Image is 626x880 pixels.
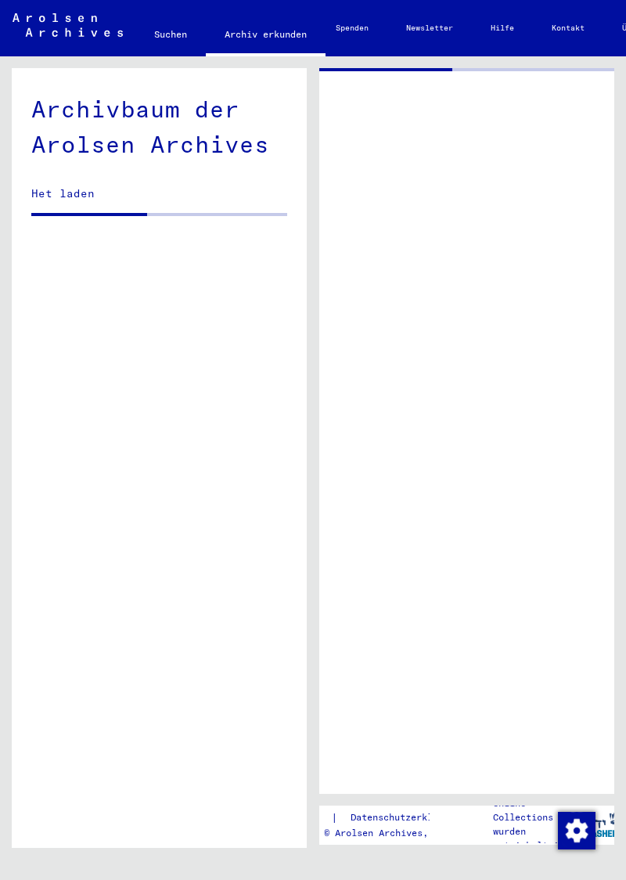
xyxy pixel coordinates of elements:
[558,812,595,849] img: Zustimmung ändern
[387,9,472,47] a: Newsletter
[533,9,603,47] a: Kontakt
[31,92,287,162] div: Archivbaum der Arolsen Archives
[567,805,625,844] img: yv_logo.png
[206,16,326,56] a: Archiv erkunden
[13,13,123,37] img: Arolsen_neg.svg
[557,811,595,849] div: Zustimmung ändern
[269,826,479,840] p: Copyright © Arolsen Archives, 2021
[31,186,287,202] p: Het laden
[317,9,387,47] a: Spenden
[472,9,533,47] a: Hilfe
[269,810,479,826] div: |
[135,16,206,53] a: Suchen
[338,810,479,826] a: Datenschutzerklärung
